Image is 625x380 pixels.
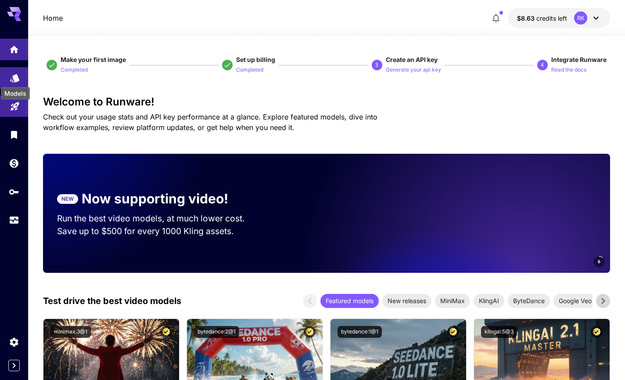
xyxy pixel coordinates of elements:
button: bytedance:2@1 [194,326,239,338]
span: Make your first image [61,56,126,63]
button: Certified Model – Vetted for best performance and includes a commercial license. [591,326,603,338]
div: New releases [382,294,431,308]
span: Create an API key [386,56,438,63]
p: Save up to $500 for every 1000 Kling assets. [57,225,262,238]
p: NEW [61,195,74,203]
p: Generate your api key [386,66,441,74]
div: Models [1,87,30,100]
span: Set up billing [236,56,275,63]
button: minimax:3@1 [50,326,91,338]
a: Home [43,13,63,23]
h3: Welcome to Runware! [43,96,610,108]
span: MiniMax [435,296,470,305]
span: 6 [598,258,600,265]
button: Certified Model – Vetted for best performance and includes a commercial license. [160,326,172,338]
div: Library [9,129,19,140]
span: Integrate Runware [551,56,607,63]
button: Expand sidebar [8,360,20,371]
div: $8.62572 [517,14,567,23]
button: Generate your api key [386,64,441,75]
button: Completed [61,64,88,75]
div: Wallet [9,158,19,169]
p: Now supporting video! [82,189,228,209]
p: Run the best video models, at much lower cost. [57,212,262,225]
div: Usage [9,215,19,226]
button: klingai:5@3 [481,326,517,338]
div: Models [10,70,20,81]
p: Completed [61,66,88,74]
span: Featured models [320,296,379,305]
span: Google Veo [553,296,597,305]
div: Google Veo [553,294,597,308]
div: Settings [9,337,19,347]
p: 4 [541,61,544,69]
p: Completed [236,66,263,74]
button: Certified Model – Vetted for best performance and includes a commercial license. [304,326,316,338]
span: credits left [536,14,567,22]
div: RK [574,11,587,25]
div: Playground [10,98,20,109]
span: Check out your usage stats and API key performance at a glance. Explore featured models, dive int... [43,112,377,132]
button: Read the docs [551,64,586,75]
div: MiniMax [435,294,470,308]
p: Read the docs [551,66,586,74]
div: Featured models [320,294,379,308]
div: Home [9,41,19,52]
button: bytedance:1@1 [338,326,382,338]
p: Test drive the best video models [43,294,181,308]
nav: breadcrumb [43,13,63,23]
p: 3 [375,61,378,69]
span: New releases [382,296,431,305]
div: ByteDance [508,294,550,308]
button: Certified Model – Vetted for best performance and includes a commercial license. [447,326,459,338]
span: ByteDance [508,296,550,305]
div: API Keys [9,186,19,197]
button: $8.62572RK [508,8,610,28]
div: KlingAI [474,294,504,308]
span: $8.63 [517,14,536,22]
button: Completed [236,64,263,75]
span: KlingAI [474,296,504,305]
